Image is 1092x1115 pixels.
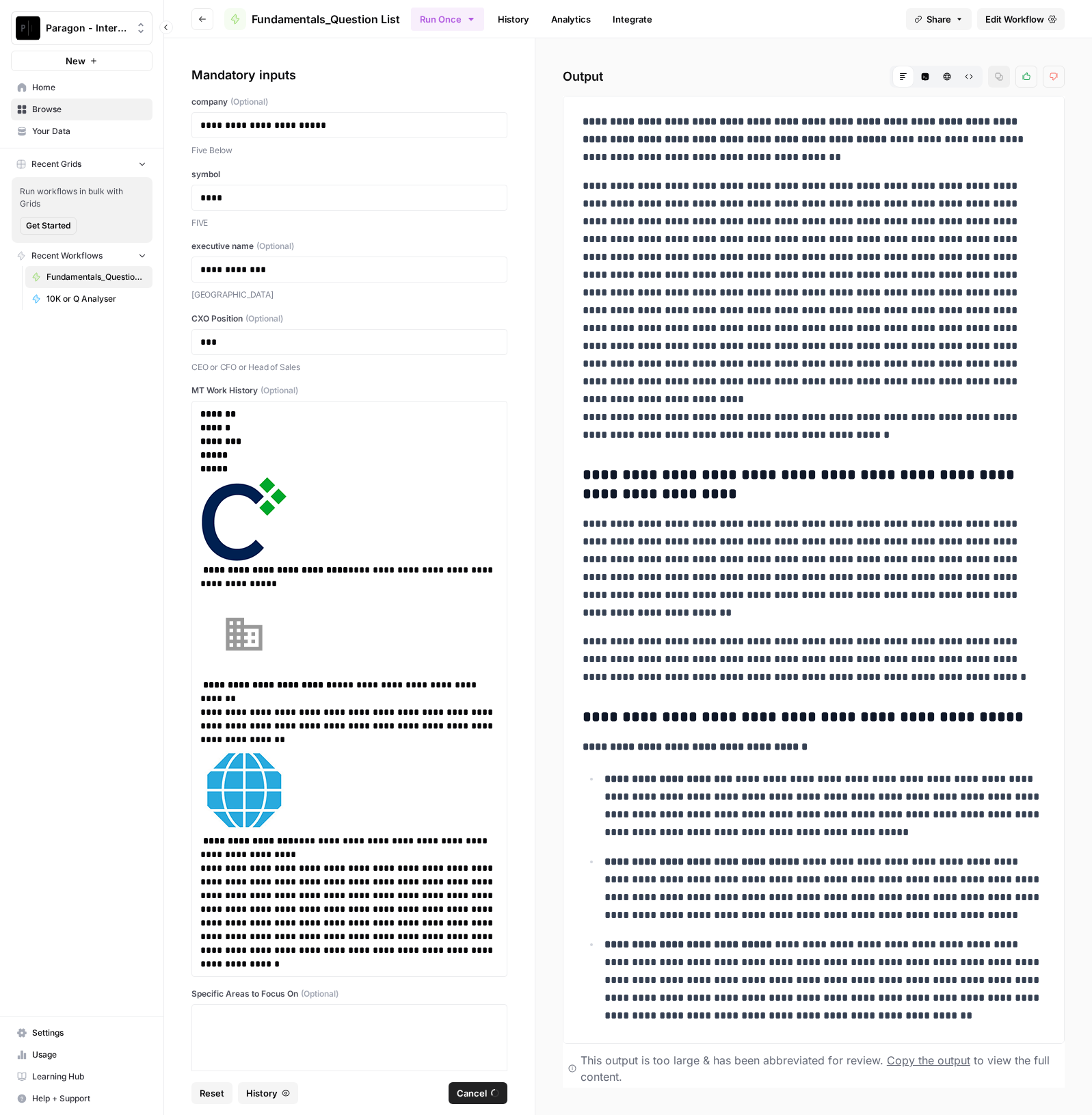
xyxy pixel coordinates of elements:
[245,313,283,325] span: (Optional)
[238,1082,298,1104] button: History
[246,1086,278,1100] span: History
[32,1049,146,1061] span: Usage
[11,11,152,45] button: Workspace: Paragon - Internal Usage
[411,8,484,31] button: Run Once
[11,154,152,174] button: Recent Grids
[32,81,146,94] span: Home
[563,66,1065,88] h2: Output
[906,8,972,30] button: Share
[11,1044,152,1066] a: Usage
[20,217,77,235] button: Get Started
[191,384,507,397] label: MT Work History
[927,12,951,26] span: Share
[191,168,507,181] label: symbol
[977,8,1065,30] a: Edit Workflow
[191,240,507,252] label: executive name
[191,313,507,325] label: CXO Position
[20,185,144,210] span: Run workflows in bulk with Grids
[66,54,85,68] span: New
[32,103,146,116] span: Browse
[985,12,1044,26] span: Edit Workflow
[11,77,152,99] a: Home
[604,8,661,30] a: Integrate
[252,11,400,27] span: Fundamentals_Question List
[191,1082,232,1104] button: Reset
[25,288,152,310] a: 10K or Q Analyser
[11,120,152,142] a: Your Data
[191,288,507,302] p: [GEOGRAPHIC_DATA]
[261,384,298,397] span: (Optional)
[46,21,129,35] span: Paragon - Internal Usage
[11,1088,152,1110] button: Help + Support
[191,96,507,108] label: company
[490,8,537,30] a: History
[25,266,152,288] a: Fundamentals_Question List
[16,16,40,40] img: Paragon - Internal Usage Logo
[191,360,507,374] p: CEO or CFO or Head of Sales
[200,590,288,678] img: 26098
[457,1086,487,1100] span: Cancel
[449,1082,507,1104] button: Cancel
[46,293,146,305] span: 10K or Q Analyser
[191,144,507,157] p: Five Below
[11,246,152,266] button: Recent Workflows
[11,1066,152,1088] a: Learning Hub
[32,1092,146,1105] span: Help + Support
[301,988,338,1000] span: (Optional)
[224,8,400,30] a: Fundamentals_Question List
[11,1022,152,1044] a: Settings
[543,8,599,30] a: Analytics
[191,216,507,230] p: FIVE
[31,250,103,262] span: Recent Workflows
[230,96,268,108] span: (Optional)
[200,1086,224,1100] span: Reset
[31,158,81,170] span: Recent Grids
[191,66,507,85] div: Mandatory inputs
[46,271,146,283] span: Fundamentals_Question List
[11,99,152,120] a: Browse
[26,220,70,232] span: Get Started
[32,1027,146,1039] span: Settings
[191,988,507,1000] label: Specific Areas to Focus On
[887,1053,970,1067] span: Copy the output
[11,51,152,71] button: New
[32,1071,146,1083] span: Learning Hub
[32,125,146,137] span: Your Data
[581,1052,1059,1085] div: This output is too large & has been abbreviated for review. to view the full content.
[256,240,294,252] span: (Optional)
